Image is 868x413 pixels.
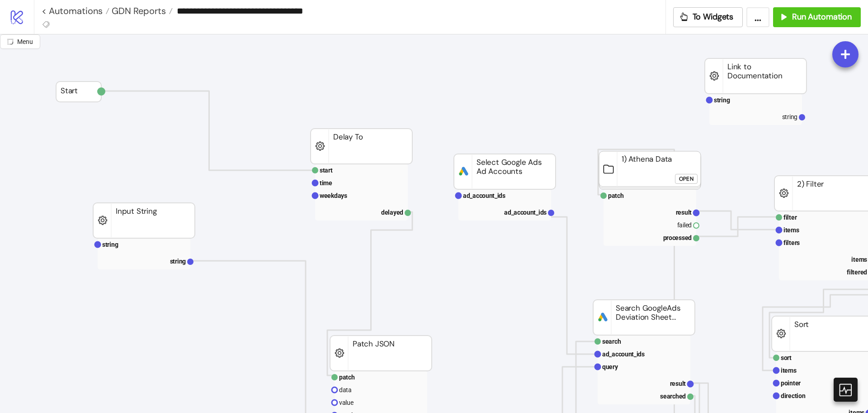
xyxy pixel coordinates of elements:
button: ... [746,7,769,27]
text: data [339,386,352,394]
text: patch [339,374,355,381]
text: query [602,363,618,370]
text: search [602,338,621,345]
text: pointer [781,379,801,387]
button: To Widgets [673,7,743,27]
text: weekdays [320,192,347,199]
text: patch [608,192,624,199]
span: Menu [17,38,33,45]
text: result [676,209,692,216]
a: < Automations [42,6,109,15]
span: To Widgets [693,12,734,22]
text: filters [783,239,800,246]
a: GDN Reports [109,6,173,15]
span: Run Automation [792,12,852,22]
text: string [102,241,118,248]
text: sort [781,354,792,361]
text: ad_account_ids [504,209,547,216]
text: items [781,367,797,374]
div: Open [679,174,693,184]
span: GDN Reports [109,5,166,17]
text: start [320,167,333,174]
text: time [320,179,332,187]
text: ad_account_ids [602,351,645,358]
text: string [714,96,730,104]
text: direction [781,392,806,399]
text: items [851,256,867,263]
text: string [782,113,797,120]
text: result [670,380,686,387]
button: Run Automation [773,7,861,27]
text: value [339,399,354,406]
text: items [783,226,799,234]
text: filter [783,214,797,221]
button: Open [675,174,698,184]
text: string [170,258,186,265]
span: radius-bottomright [7,38,14,45]
text: ad_account_ids [463,192,505,199]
